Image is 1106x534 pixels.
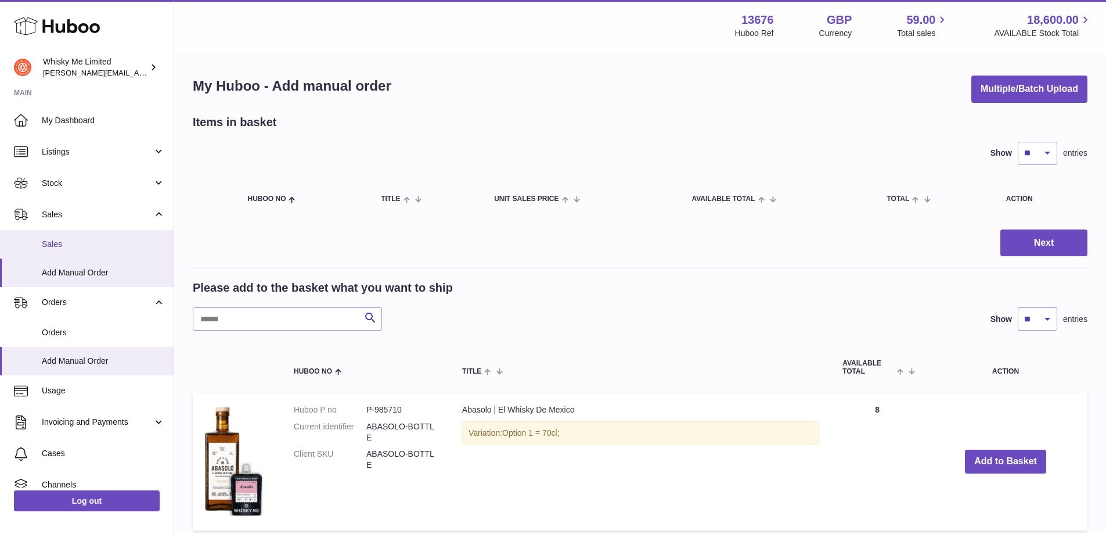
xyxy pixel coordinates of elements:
[247,195,286,203] span: Huboo no
[906,12,935,28] span: 59.00
[42,479,165,490] span: Channels
[451,393,831,531] td: Abasolo | El Whisky De Mexico
[842,360,894,375] span: AVAILABLE Total
[1063,314,1087,325] span: entries
[1027,12,1079,28] span: 18,600.00
[294,404,366,415] dt: Huboo P no
[462,368,481,375] span: Title
[502,428,559,438] span: Option 1 = 70cl;
[994,12,1092,39] a: 18,600.00 AVAILABLE Stock Total
[294,449,366,471] dt: Client SKU
[42,209,153,220] span: Sales
[381,195,400,203] span: Title
[366,404,439,415] dd: P-985710
[43,56,147,78] div: Whisky Me Limited
[42,327,165,338] span: Orders
[994,28,1092,39] span: AVAILABLE Stock Total
[990,314,1012,325] label: Show
[897,12,949,39] a: 59.00 Total sales
[1063,148,1087,159] span: entries
[494,195,559,203] span: Unit Sales Price
[819,28,852,39] div: Currency
[42,115,165,126] span: My Dashboard
[827,12,852,28] strong: GBP
[204,404,262,516] img: Abasolo | El Whisky De Mexico
[294,368,332,375] span: Huboo no
[42,448,165,459] span: Cases
[14,490,160,511] a: Log out
[1006,195,1076,203] div: Action
[14,59,31,76] img: frances@whiskyshop.com
[741,12,774,28] strong: 13676
[42,385,165,396] span: Usage
[42,417,153,428] span: Invoicing and Payments
[42,239,165,250] span: Sales
[965,450,1046,474] button: Add to Basket
[193,114,277,130] h2: Items in basket
[691,195,755,203] span: AVAILABLE Total
[735,28,774,39] div: Huboo Ref
[43,68,233,77] span: [PERSON_NAME][EMAIL_ADDRESS][DOMAIN_NAME]
[42,356,165,367] span: Add Manual Order
[193,77,391,95] h1: My Huboo - Add manual order
[42,178,153,189] span: Stock
[366,449,439,471] dd: ABASOLO-BOTTLE
[462,421,819,445] div: Variation:
[924,348,1087,386] th: Action
[42,146,153,157] span: Listings
[366,421,439,443] dd: ABASOLO-BOTTLE
[294,421,366,443] dt: Current identifier
[1000,230,1087,257] button: Next
[897,28,949,39] span: Total sales
[193,280,453,296] h2: Please add to the basket what you want to ship
[971,76,1087,103] button: Multiple/Batch Upload
[42,267,165,278] span: Add Manual Order
[42,297,153,308] span: Orders
[831,393,924,531] td: 8
[990,148,1012,159] label: Show
[887,195,909,203] span: Total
